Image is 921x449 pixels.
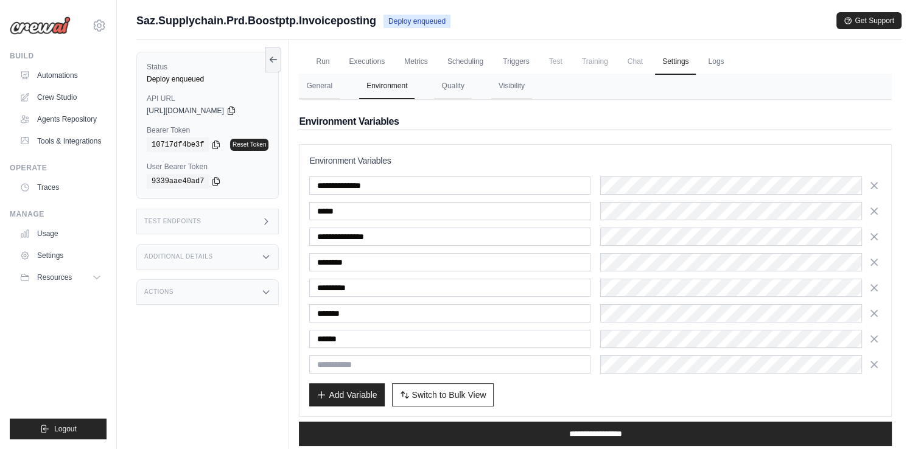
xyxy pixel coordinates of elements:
[397,49,435,75] a: Metrics
[10,163,107,173] div: Operate
[144,218,201,225] h3: Test Endpoints
[341,49,392,75] a: Executions
[144,253,212,260] h3: Additional Details
[309,383,384,406] button: Add Variable
[15,246,107,265] a: Settings
[147,74,268,84] div: Deploy enqueued
[440,49,491,75] a: Scheduling
[15,268,107,287] button: Resources
[359,74,415,99] button: Environment
[15,224,107,243] a: Usage
[10,51,107,61] div: Build
[147,125,268,135] label: Bearer Token
[299,74,340,99] button: General
[15,178,107,197] a: Traces
[434,74,471,99] button: Quality
[620,49,650,74] span: Chat is not available until the deployment is complete
[655,49,696,75] a: Settings
[10,419,107,439] button: Logout
[15,66,107,85] a: Automations
[412,389,486,401] span: Switch to Bulk View
[54,424,77,434] span: Logout
[309,49,337,75] a: Run
[147,62,268,72] label: Status
[491,74,532,99] button: Visibility
[309,155,881,167] h3: Environment Variables
[383,15,450,28] span: Deploy enqueued
[15,88,107,107] a: Crew Studio
[10,209,107,219] div: Manage
[701,49,731,75] a: Logs
[147,94,268,103] label: API URL
[392,383,494,406] button: Switch to Bulk View
[147,106,224,116] span: [URL][DOMAIN_NAME]
[147,174,209,189] code: 9339aae40ad7
[542,49,570,74] span: Test
[147,137,209,152] code: 10717df4be3f
[37,273,72,282] span: Resources
[230,139,268,151] a: Reset Token
[10,16,71,35] img: Logo
[15,110,107,129] a: Agents Repository
[836,12,902,29] button: Get Support
[496,49,537,75] a: Triggers
[299,114,892,129] h2: Environment Variables
[299,74,892,99] nav: Tabs
[575,49,615,74] span: Training is not available until the deployment is complete
[136,12,376,29] span: Saz.Supplychain.Prd.Boostptp.Invoiceposting
[144,288,173,296] h3: Actions
[15,131,107,151] a: Tools & Integrations
[147,162,268,172] label: User Bearer Token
